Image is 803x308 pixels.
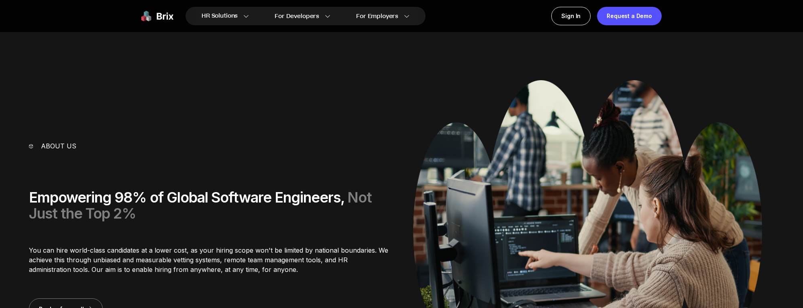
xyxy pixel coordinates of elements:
[29,245,390,274] p: You can hire world-class candidates at a lower cost, as your hiring scope won't be limited by nat...
[551,7,591,25] a: Sign In
[29,144,33,148] img: vector
[29,188,372,222] span: Not Just the Top 2%
[275,12,319,20] span: For Developers
[202,10,238,22] span: HR Solutions
[29,189,390,221] div: Empowering 98% of Global Software Engineers,
[41,141,76,151] p: About us
[597,7,662,25] a: Request a Demo
[356,12,398,20] span: For Employers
